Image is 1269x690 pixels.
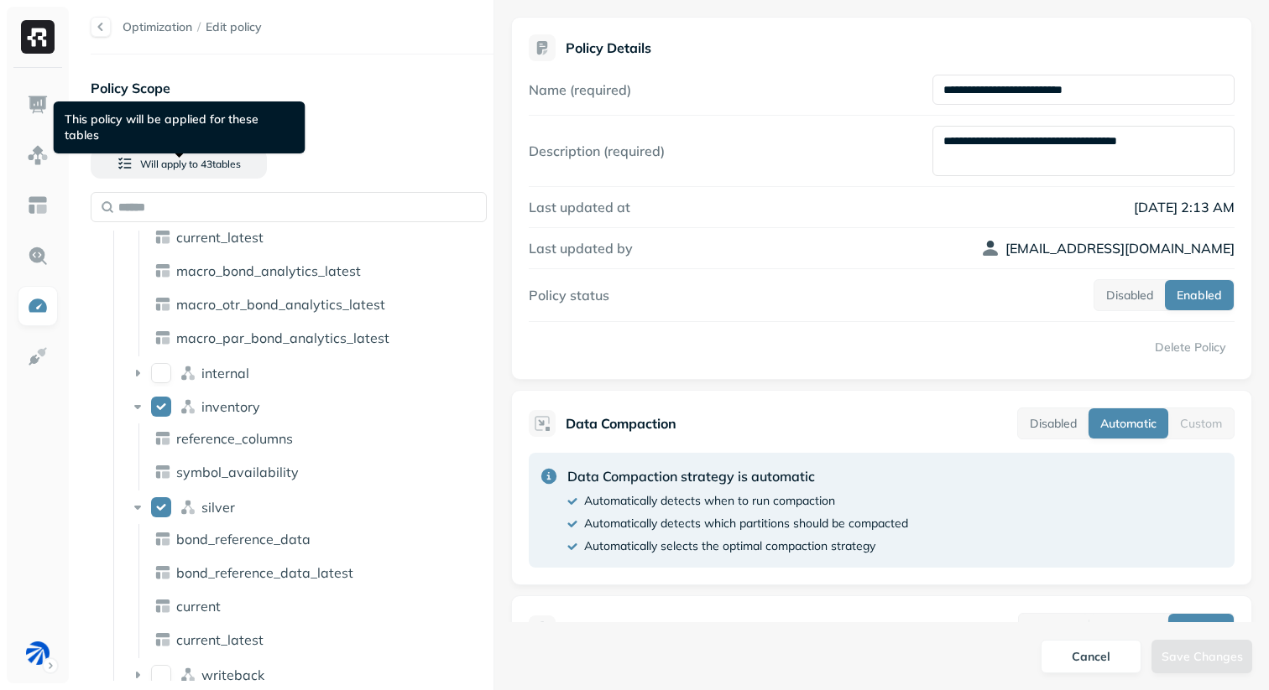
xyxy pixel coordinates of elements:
[176,296,385,313] p: macro_otr_bond_analytics_latest
[26,641,50,665] img: BAM
[27,245,49,267] img: Query Explorer
[148,626,488,653] div: current_latest
[176,598,221,615] p: current
[148,526,488,553] div: bond_reference_data
[91,78,493,98] p: Policy Scope
[567,466,908,486] p: Data Compaction strategy is automatic
[584,538,875,554] p: Automatically selects the optimal compaction strategy
[123,661,488,688] div: writebackwriteback
[151,397,171,417] button: inventory
[148,593,488,620] div: current
[176,329,389,346] p: macro_par_bond_analytics_latest
[1019,614,1089,644] button: Disabled
[123,360,488,387] div: internalinternal
[201,365,249,381] p: internal
[176,262,361,279] p: macro_bond_analytics_latest
[27,144,49,166] img: Assets
[1165,280,1234,310] button: Enabled
[176,631,264,648] p: current_latest
[123,19,262,35] nav: breadcrumb
[176,564,353,581] p: bond_reference_data_latest
[27,94,49,116] img: Dashboard
[148,291,488,318] div: macro_otr_bond_analytics_latest
[201,398,260,415] p: inventory
[148,224,488,251] div: current_latest
[1041,640,1141,673] button: Cancel
[91,148,267,179] button: Will apply to 43tables
[566,39,651,56] p: Policy Details
[176,430,293,447] p: reference_columns
[198,158,241,170] span: 43 table s
[176,464,299,480] p: symbol_availability
[123,494,488,521] div: silversilver
[1094,280,1165,310] button: Disabled
[566,619,696,639] p: Snapshot Expiration
[1168,614,1234,644] button: Custom
[529,81,631,98] label: Name (required)
[201,499,235,516] p: silver
[529,287,609,303] label: Policy status
[176,229,264,246] p: current_latest
[1005,238,1235,258] p: [EMAIL_ADDRESS][DOMAIN_NAME]
[932,197,1235,217] p: [DATE] 2:13 AM
[148,425,488,452] div: reference_columns
[54,101,305,153] div: This policy will be applied for these tables
[176,531,311,547] p: bond_reference_data
[584,493,835,509] p: Automatically detects when to run compaction
[529,199,630,215] label: Last updated at
[1089,408,1168,438] button: Automatic
[123,19,192,34] a: Optimization
[148,459,488,485] div: symbol_availability
[140,158,198,170] span: Will apply to
[201,667,264,683] p: writeback
[206,19,262,35] span: Edit policy
[148,257,488,284] div: macro_bond_analytics_latest
[151,497,171,517] button: silver
[529,240,633,257] label: Last updated by
[148,559,488,586] div: bond_reference_data_latest
[584,516,908,532] p: Automatically detects which partitions should be compacted
[1018,408,1089,438] button: Disabled
[197,19,201,35] p: /
[151,363,171,383] button: internal
[1089,614,1168,644] button: Automatic
[566,413,676,433] p: Data Compaction
[27,345,49,367] img: Integrations
[151,665,171,685] button: writeback
[529,143,665,159] label: Description (required)
[148,324,488,351] div: macro_par_bond_analytics_latest
[21,20,55,54] img: Ryft
[123,393,488,420] div: inventoryinventory
[27,195,49,216] img: Asset Explorer
[27,295,49,317] img: Optimization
